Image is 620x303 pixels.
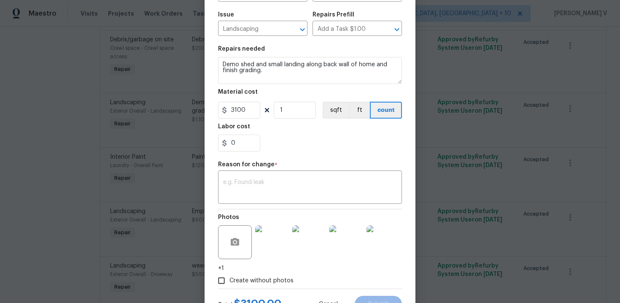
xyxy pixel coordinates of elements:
[229,276,294,285] span: Create without photos
[323,102,349,119] button: sqft
[370,102,402,119] button: count
[313,12,354,18] h5: Repairs Prefill
[218,12,234,18] h5: Issue
[391,24,403,35] button: Open
[218,162,275,168] h5: Reason for change
[349,102,370,119] button: ft
[218,57,402,84] textarea: Demo shed and small landing along back wall of home and finish grading.
[218,46,265,52] h5: Repairs needed
[218,89,258,95] h5: Material cost
[218,124,250,130] h5: Labor cost
[297,24,308,35] button: Open
[218,214,239,220] h5: Photos
[218,264,224,273] span: +1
